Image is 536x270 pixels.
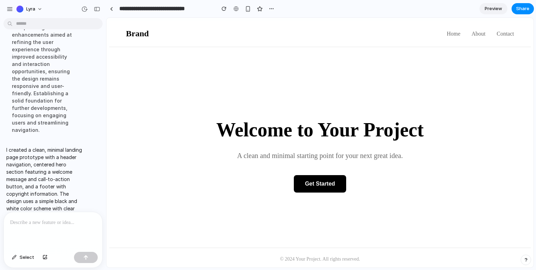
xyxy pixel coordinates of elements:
[479,3,507,14] a: Preview
[74,100,353,124] h1: Welcome to Your Project
[14,3,46,15] button: Lyra
[340,13,354,19] a: Home
[512,3,534,14] button: Share
[365,13,379,19] a: About
[516,5,529,12] span: Share
[8,252,38,263] button: Select
[390,13,408,19] a: Contact
[26,6,35,13] span: Lyra
[6,146,82,227] p: I created a clean, minimal landing page prototype with a header navigation, centered hero section...
[187,157,240,175] button: Get Started
[20,254,34,261] span: Select
[74,132,353,143] p: A clean and minimal starting point for your next great idea.
[3,230,424,253] footer: © 2024 Your Project. All rights reserved.
[20,11,42,21] div: Brand
[485,5,502,12] span: Preview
